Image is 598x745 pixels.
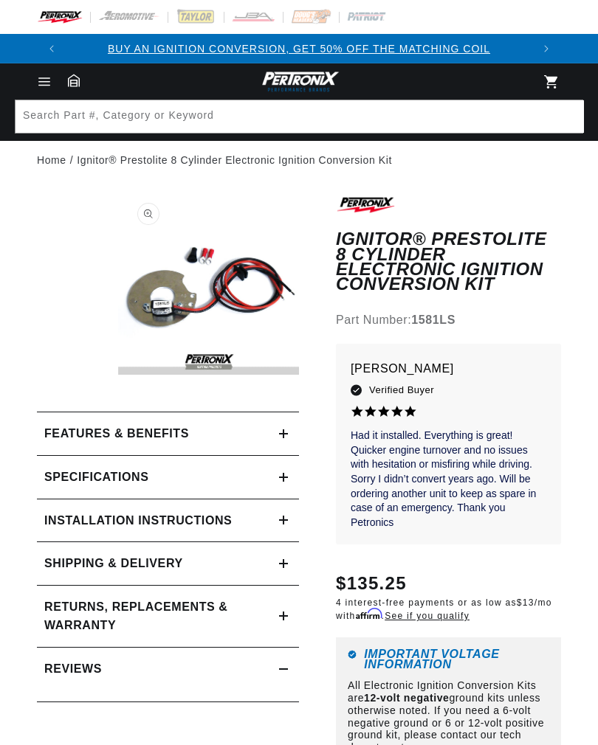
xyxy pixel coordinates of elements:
[37,412,299,455] summary: Features & Benefits
[77,152,392,168] a: Ignitor® Prestolite 8 Cylinder Electronic Ignition Conversion Kit
[108,43,490,55] a: BUY AN IGNITION CONVERSION, GET 50% OFF THE MATCHING COIL
[37,34,66,63] button: Translation missing: en.sections.announcements.previous_announcement
[336,570,407,597] span: $135.25
[517,597,535,608] span: $13
[336,232,561,292] h1: Ignitor® Prestolite 8 Cylinder Electronic Ignition Conversion Kit
[66,41,532,57] div: 1 of 3
[258,69,340,94] img: Pertronix
[68,74,80,87] a: Garage: 0 item(s)
[385,611,470,621] a: See if you qualify - Learn more about Affirm Financing (opens in modal)
[28,74,61,90] summary: Menu
[351,429,546,530] p: Had it installed. Everything is great! Quicker engine turnover and no issues with hesitation or m...
[369,382,434,398] span: Verified Buyer
[336,311,561,330] div: Part Number:
[44,597,242,635] h2: Returns, Replacements & Warranty
[37,456,299,499] summary: Specifications
[351,358,546,379] p: [PERSON_NAME]
[37,152,561,168] nav: breadcrumbs
[37,542,299,585] summary: Shipping & Delivery
[348,649,549,669] h6: Important Voltage Information
[336,597,561,623] p: 4 interest-free payments or as low as /mo with .
[37,499,299,542] summary: Installation instructions
[37,586,299,647] summary: Returns, Replacements & Warranty
[37,194,299,382] media-gallery: Gallery Viewer
[66,41,532,57] div: Announcement
[44,468,148,487] h2: Specifications
[364,692,449,704] strong: 12-volt negative
[44,424,189,443] h2: Features & Benefits
[44,554,183,573] h2: Shipping & Delivery
[16,100,584,133] input: Search Part #, Category or Keyword
[44,511,232,530] h2: Installation instructions
[550,100,582,133] button: Search Part #, Category or Keyword
[532,34,561,63] button: Translation missing: en.sections.announcements.next_announcement
[44,659,102,679] h2: Reviews
[37,648,299,690] summary: Reviews
[411,313,456,326] strong: 1581LS
[37,152,66,168] a: Home
[356,609,382,620] span: Affirm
